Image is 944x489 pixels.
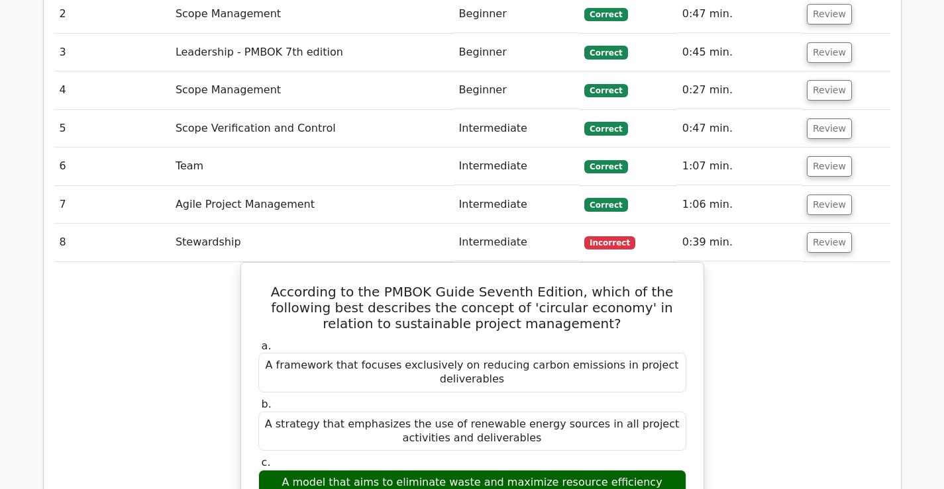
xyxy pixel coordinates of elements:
span: Correct [584,122,627,135]
td: 0:39 min. [677,224,802,261]
td: 5 [54,110,170,148]
div: Keywords by Traffic [146,78,223,87]
td: 0:45 min. [677,34,802,71]
span: Correct [584,160,627,173]
td: 7 [54,186,170,224]
button: Review [807,118,852,139]
td: Intermediate [454,186,580,224]
button: Review [807,80,852,101]
div: A strategy that emphasizes the use of renewable energy sources in all project activities and deli... [258,412,686,451]
button: Review [807,232,852,253]
td: 0:47 min. [677,110,802,148]
td: Team [170,148,454,185]
span: Correct [584,46,627,59]
td: Intermediate [454,110,580,148]
span: Correct [584,84,627,97]
td: Scope Management [170,71,454,109]
button: Review [807,4,852,24]
td: Beginner [454,71,580,109]
td: Intermediate [454,224,580,261]
td: 4 [54,71,170,109]
td: 1:07 min. [677,148,802,185]
div: Domain: [DOMAIN_NAME] [34,34,146,45]
span: a. [262,339,272,352]
span: c. [262,456,271,468]
span: Incorrect [584,236,635,249]
img: tab_domain_overview_orange.svg [36,77,46,87]
div: A framework that focuses exclusively on reducing carbon emissions in project deliverables [258,353,686,392]
span: Correct [584,8,627,21]
td: Agile Project Management [170,186,454,224]
div: Domain Overview [50,78,119,87]
td: Beginner [454,34,580,71]
td: 6 [54,148,170,185]
td: Leadership - PMBOK 7th edition [170,34,454,71]
td: Intermediate [454,148,580,185]
span: b. [262,398,272,410]
td: 8 [54,224,170,261]
button: Review [807,156,852,177]
td: 1:06 min. [677,186,802,224]
div: v 4.0.25 [37,21,65,32]
img: logo_orange.svg [21,21,32,32]
span: Correct [584,198,627,211]
img: website_grey.svg [21,34,32,45]
td: 0:27 min. [677,71,802,109]
button: Review [807,195,852,215]
h5: According to the PMBOK Guide Seventh Edition, which of the following best describes the concept o... [257,284,688,332]
td: 3 [54,34,170,71]
td: Stewardship [170,224,454,261]
button: Review [807,42,852,63]
img: tab_keywords_by_traffic_grey.svg [132,77,142,87]
td: Scope Verification and Control [170,110,454,148]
